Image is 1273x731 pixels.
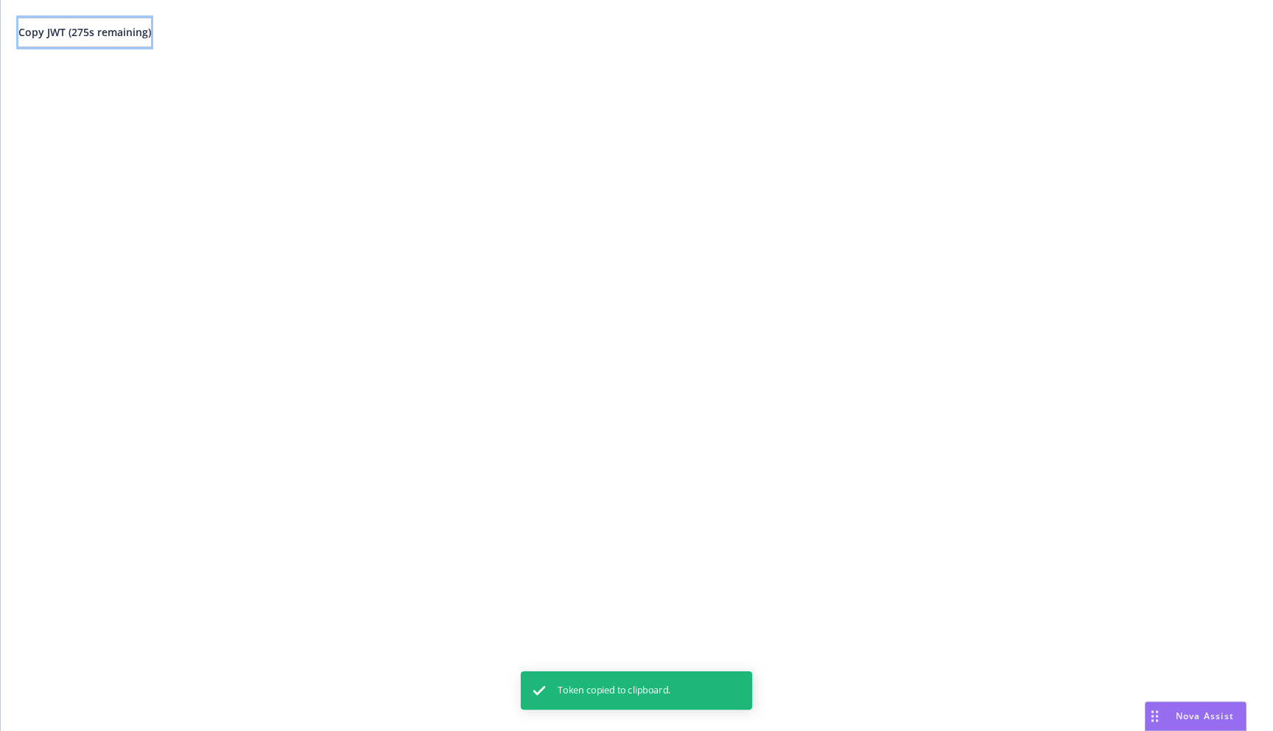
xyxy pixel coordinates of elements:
[558,684,670,698] span: Token copied to clipboard.
[18,25,151,39] span: Copy JWT ( 275 s remaining)
[1145,702,1246,731] button: Nova Assist
[18,18,151,47] button: Copy JWT (275s remaining)
[1176,710,1234,722] span: Nova Assist
[1146,702,1164,730] div: Drag to move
